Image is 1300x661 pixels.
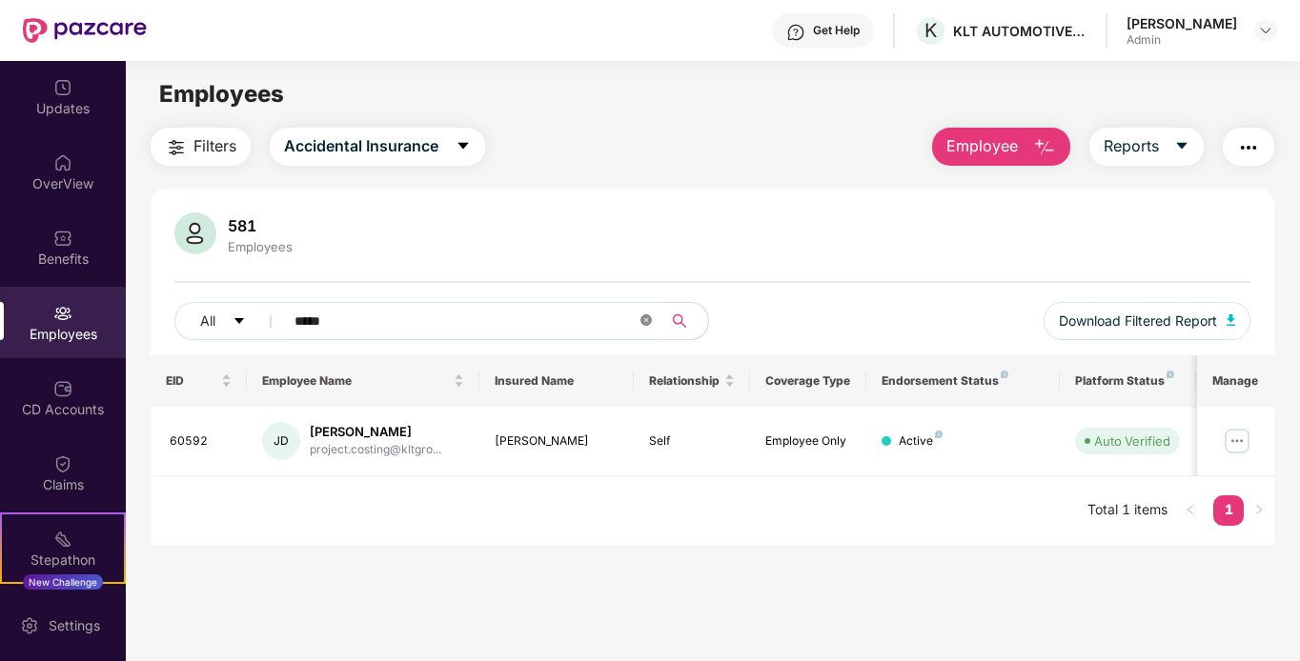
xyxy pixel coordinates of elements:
th: Employee Name [247,355,479,407]
th: Relationship [634,355,750,407]
span: Employee Name [262,373,450,389]
span: Reports [1104,134,1159,158]
img: manageButton [1222,426,1252,456]
div: KLT AUTOMOTIVE AND TUBULAR PRODUCTS LTD [953,22,1087,40]
button: Allcaret-down [174,302,291,340]
img: svg+xml;base64,PHN2ZyBpZD0iSGVscC0zMngzMiIgeG1sbnM9Imh0dHA6Ly93d3cudzMub3JnLzIwMDAvc3ZnIiB3aWR0aD... [786,23,805,42]
div: Auto Verified [1094,431,1170,451]
th: Manage [1197,355,1274,407]
div: Self [649,432,735,451]
button: Accidental Insurancecaret-down [270,128,485,166]
button: left [1175,495,1206,526]
img: svg+xml;base64,PHN2ZyB4bWxucz0iaHR0cDovL3d3dy53My5vcmcvMjAwMC9zdmciIHdpZHRoPSI4IiBoZWlnaHQ9IjgiIH... [1167,371,1174,378]
div: New Challenge [23,574,103,590]
button: Download Filtered Report [1044,302,1251,340]
img: svg+xml;base64,PHN2ZyBpZD0iQmVuZWZpdHMiIHhtbG5zPSJodHRwOi8vd3d3LnczLm9yZy8yMDAwL3N2ZyIgd2lkdGg9Ij... [53,229,72,248]
span: caret-down [1174,138,1189,155]
th: Coverage Type [750,355,866,407]
img: svg+xml;base64,PHN2ZyBpZD0iRW1wbG95ZWVzIiB4bWxucz0iaHR0cDovL3d3dy53My5vcmcvMjAwMC9zdmciIHdpZHRoPS... [53,304,72,323]
div: Endorsement Status [882,373,1045,389]
div: project.costing@kltgro... [310,441,441,459]
a: 1 [1213,495,1244,524]
span: K [924,19,937,42]
span: Filters [193,134,236,158]
img: svg+xml;base64,PHN2ZyB4bWxucz0iaHR0cDovL3d3dy53My5vcmcvMjAwMC9zdmciIHhtbG5zOnhsaW5rPSJodHRwOi8vd3... [1033,136,1056,159]
span: caret-down [233,314,246,330]
img: svg+xml;base64,PHN2ZyB4bWxucz0iaHR0cDovL3d3dy53My5vcmcvMjAwMC9zdmciIHdpZHRoPSI4IiBoZWlnaHQ9IjgiIH... [935,431,943,438]
img: svg+xml;base64,PHN2ZyBpZD0iQ2xhaW0iIHhtbG5zPSJodHRwOi8vd3d3LnczLm9yZy8yMDAwL3N2ZyIgd2lkdGg9IjIwIi... [53,454,72,473]
img: New Pazcare Logo [23,18,147,43]
img: svg+xml;base64,PHN2ZyBpZD0iRHJvcGRvd24tMzJ4MzIiIHhtbG5zPSJodHRwOi8vd3d3LnczLm9yZy8yMDAwL3N2ZyIgd2... [1258,23,1273,38]
li: Previous Page [1175,495,1206,526]
div: 581 [224,216,296,235]
th: EID [151,355,248,407]
img: svg+xml;base64,PHN2ZyB4bWxucz0iaHR0cDovL3d3dy53My5vcmcvMjAwMC9zdmciIHdpZHRoPSIyMSIgaGVpZ2h0PSIyMC... [53,530,72,549]
div: Employees [224,239,296,254]
span: Accidental Insurance [284,134,438,158]
span: right [1253,504,1265,515]
span: All [200,310,215,331]
div: Stepathon [2,551,124,570]
span: Relationship [649,373,721,389]
span: caret-down [456,138,471,155]
span: Employees [159,80,284,108]
div: Platform Status [1075,373,1180,389]
img: svg+xml;base64,PHN2ZyBpZD0iQ0RfQWNjb3VudHMiIGRhdGEtbmFtZT0iQ0QgQWNjb3VudHMiIHhtbG5zPSJodHRwOi8vd3... [53,379,72,398]
button: Employee [932,128,1070,166]
span: Download Filtered Report [1059,310,1217,331]
button: Reportscaret-down [1089,128,1204,166]
li: Total 1 items [1087,495,1168,526]
div: Employee Only [765,432,851,451]
img: svg+xml;base64,PHN2ZyB4bWxucz0iaHR0cDovL3d3dy53My5vcmcvMjAwMC9zdmciIHdpZHRoPSIyNCIgaGVpZ2h0PSIyNC... [1237,136,1260,159]
img: svg+xml;base64,PHN2ZyB4bWxucz0iaHR0cDovL3d3dy53My5vcmcvMjAwMC9zdmciIHdpZHRoPSI4IiBoZWlnaHQ9IjgiIH... [1001,371,1008,378]
img: svg+xml;base64,PHN2ZyB4bWxucz0iaHR0cDovL3d3dy53My5vcmcvMjAwMC9zdmciIHhtbG5zOnhsaW5rPSJodHRwOi8vd3... [1227,314,1236,326]
div: 60592 [170,432,233,451]
img: svg+xml;base64,PHN2ZyBpZD0iVXBkYXRlZCIgeG1sbnM9Imh0dHA6Ly93d3cudzMub3JnLzIwMDAvc3ZnIiB3aWR0aD0iMj... [53,78,72,97]
img: svg+xml;base64,PHN2ZyBpZD0iSG9tZSIgeG1sbnM9Imh0dHA6Ly93d3cudzMub3JnLzIwMDAvc3ZnIiB3aWR0aD0iMjAiIG... [53,153,72,172]
img: svg+xml;base64,PHN2ZyBpZD0iU2V0dGluZy0yMHgyMCIgeG1sbnM9Imh0dHA6Ly93d3cudzMub3JnLzIwMDAvc3ZnIiB3aW... [20,616,39,635]
span: left [1185,504,1196,515]
button: search [661,302,709,340]
div: Admin [1127,32,1237,48]
img: svg+xml;base64,PHN2ZyB4bWxucz0iaHR0cDovL3d3dy53My5vcmcvMjAwMC9zdmciIHhtbG5zOnhsaW5rPSJodHRwOi8vd3... [174,212,216,254]
div: Settings [43,616,106,635]
div: [PERSON_NAME] [310,423,441,441]
div: JD [262,422,300,460]
button: Filters [151,128,251,166]
li: Next Page [1244,495,1274,526]
span: close-circle [640,312,652,330]
div: [PERSON_NAME] [1127,14,1237,32]
img: svg+xml;base64,PHN2ZyB4bWxucz0iaHR0cDovL3d3dy53My5vcmcvMjAwMC9zdmciIHdpZHRoPSIyNCIgaGVpZ2h0PSIyNC... [165,136,188,159]
div: [PERSON_NAME] [495,432,620,451]
button: right [1244,495,1274,526]
span: search [661,313,699,329]
li: 1 [1213,495,1244,526]
span: Employee [946,134,1018,158]
span: EID [166,373,218,389]
div: Get Help [813,23,860,38]
th: Insured Name [479,355,635,407]
div: Active [899,432,943,451]
span: close-circle [640,314,652,326]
